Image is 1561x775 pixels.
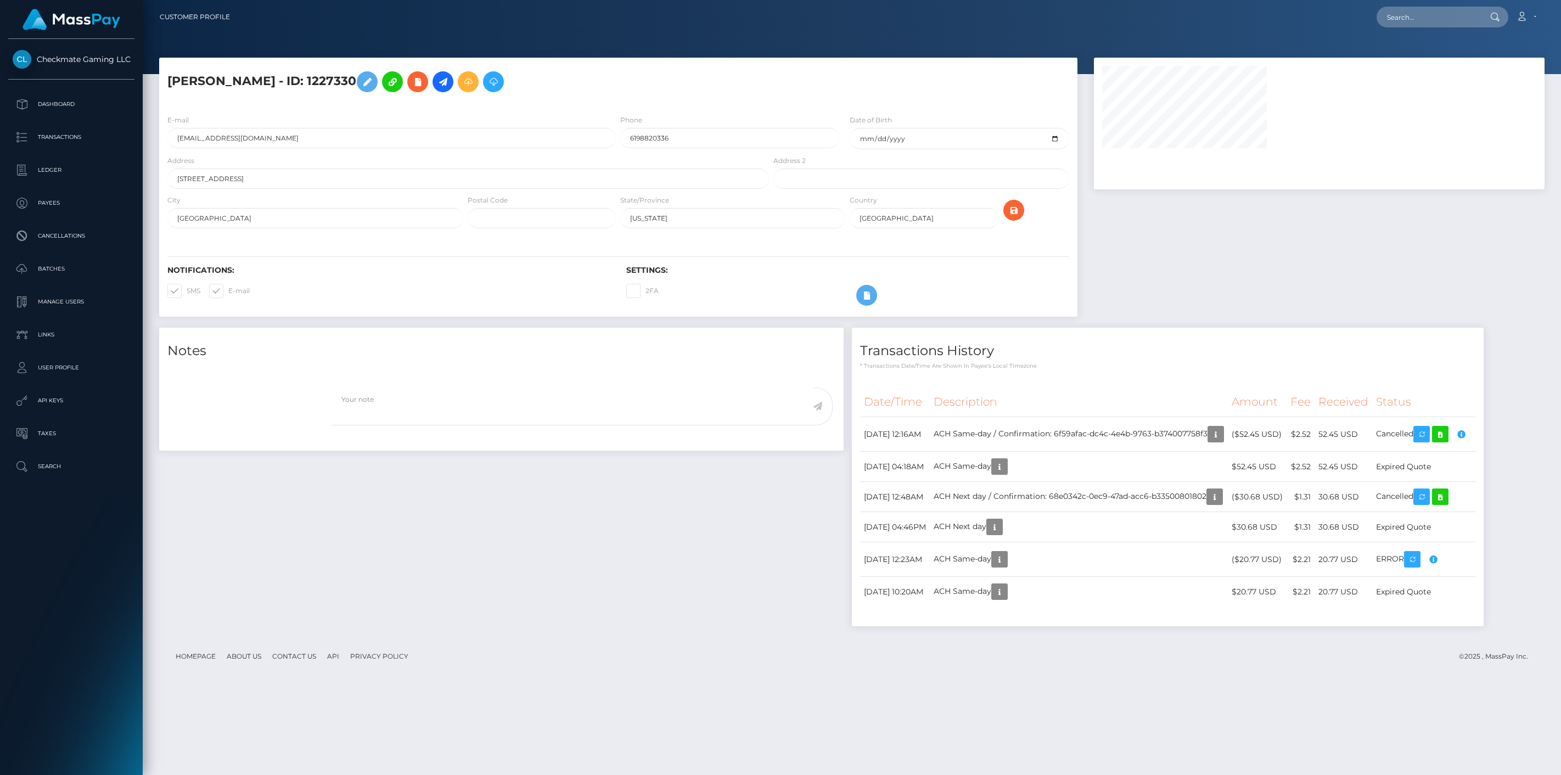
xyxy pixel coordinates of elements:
td: ACH Same-day [930,452,1228,482]
th: Received [1315,387,1372,417]
td: [DATE] 04:46PM [860,512,930,542]
td: [DATE] 04:18AM [860,452,930,482]
img: Checkmate Gaming LLC [13,50,31,69]
td: $2.21 [1287,577,1315,607]
td: [DATE] 12:16AM [860,417,930,452]
a: API Keys [8,387,134,414]
a: API [323,648,344,665]
td: $30.68 USD [1228,512,1287,542]
h4: Notes [167,341,835,361]
th: Status [1372,387,1475,417]
td: ACH Next day [930,512,1228,542]
td: ($20.77 USD) [1228,542,1287,577]
p: Cancellations [13,228,130,244]
th: Fee [1287,387,1315,417]
td: $2.21 [1287,542,1315,577]
a: Homepage [171,648,220,665]
p: API Keys [13,392,130,409]
td: 30.68 USD [1315,512,1372,542]
a: Privacy Policy [346,648,413,665]
td: Expired Quote [1372,452,1475,482]
a: Customer Profile [160,5,230,29]
a: Dashboard [8,91,134,118]
td: Expired Quote [1372,577,1475,607]
td: $1.31 [1287,512,1315,542]
p: Batches [13,261,130,277]
th: Amount [1228,387,1287,417]
a: Initiate Payout [433,71,453,92]
label: Date of Birth [850,115,892,125]
td: $2.52 [1287,417,1315,452]
p: Manage Users [13,294,130,310]
td: ($52.45 USD) [1228,417,1287,452]
a: Taxes [8,420,134,447]
td: $52.45 USD [1228,452,1287,482]
p: Ledger [13,162,130,178]
th: Date/Time [860,387,930,417]
label: Country [850,195,877,205]
td: $20.77 USD [1228,577,1287,607]
td: ACH Same-day / Confirmation: 6f59afac-dc4c-4e4b-9763-b374007758f3 [930,417,1228,452]
input: Search... [1377,7,1480,27]
td: Expired Quote [1372,512,1475,542]
p: Taxes [13,425,130,442]
p: Dashboard [13,96,130,113]
h5: [PERSON_NAME] - ID: 1227330 [167,66,763,98]
td: [DATE] 12:23AM [860,542,930,577]
a: Manage Users [8,288,134,316]
label: State/Province [620,195,669,205]
label: 2FA [626,284,659,298]
td: Cancelled [1372,482,1475,512]
td: [DATE] 10:20AM [860,577,930,607]
td: 30.68 USD [1315,482,1372,512]
p: Search [13,458,130,475]
img: MassPay Logo [23,9,120,30]
td: ACH Same-day [930,542,1228,577]
button: R04R04 - Invalid Account Number Structure [1451,424,1472,445]
td: ERROR [1372,542,1475,577]
label: City [167,195,181,205]
h6: Notifications: [167,266,610,275]
td: ACH Next day / Confirmation: 68e0342c-0ec9-47ad-acc6-b33500801802 [930,482,1228,512]
a: User Profile [8,354,134,381]
div: © 2025 , MassPay Inc. [1459,650,1536,662]
td: $2.52 [1287,452,1315,482]
td: ($30.68 USD) [1228,482,1287,512]
h4: Transactions History [860,341,1475,361]
td: [DATE] 12:48AM [860,482,930,512]
button: Compliance review required. Please provide a recent bank statement using the secure link provided... [1423,549,1444,570]
label: Address [167,156,194,166]
td: ACH Same-day [930,577,1228,607]
a: Transactions [8,123,134,151]
p: Links [13,327,130,343]
p: User Profile [13,360,130,376]
td: 20.77 USD [1315,577,1372,607]
a: Payees [8,189,134,217]
label: SMS [167,284,200,298]
label: Postal Code [468,195,508,205]
td: $1.31 [1287,482,1315,512]
a: Links [8,321,134,349]
td: 52.45 USD [1315,452,1372,482]
p: Payees [13,195,130,211]
a: About Us [222,648,266,665]
a: Search [8,453,134,480]
h6: Settings: [626,266,1069,275]
label: E-mail [209,284,250,298]
a: Contact Us [268,648,321,665]
td: 52.45 USD [1315,417,1372,452]
span: Checkmate Gaming LLC [8,54,134,64]
th: Description [930,387,1228,417]
a: Cancellations [8,222,134,250]
a: Ledger [8,156,134,184]
label: Address 2 [773,156,806,166]
label: E-mail [167,115,189,125]
label: Phone [620,115,642,125]
a: Batches [8,255,134,283]
p: Transactions [13,129,130,145]
p: * Transactions date/time are shown in payee's local timezone [860,362,1475,370]
td: 20.77 USD [1315,542,1372,577]
td: Cancelled [1372,417,1475,452]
